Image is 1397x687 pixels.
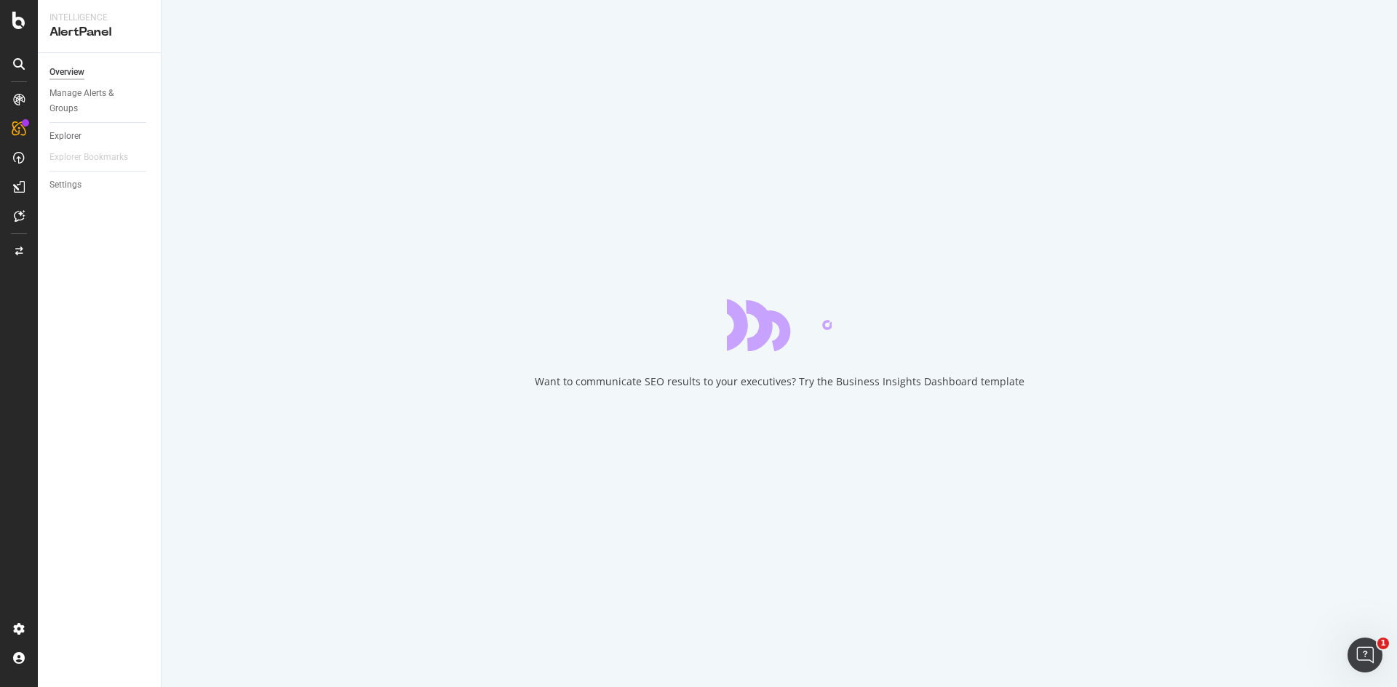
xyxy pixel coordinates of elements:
[49,129,81,144] div: Explorer
[49,177,81,193] div: Settings
[49,177,151,193] a: Settings
[49,65,84,80] div: Overview
[1377,638,1389,649] span: 1
[49,12,149,24] div: Intelligence
[49,129,151,144] a: Explorer
[727,299,832,351] div: animation
[535,374,1024,389] div: Want to communicate SEO results to your executives? Try the Business Insights Dashboard template
[49,150,128,165] div: Explorer Bookmarks
[49,86,137,116] div: Manage Alerts & Groups
[49,65,151,80] a: Overview
[49,150,143,165] a: Explorer Bookmarks
[49,24,149,41] div: AlertPanel
[1348,638,1382,672] iframe: Intercom live chat
[49,86,151,116] a: Manage Alerts & Groups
